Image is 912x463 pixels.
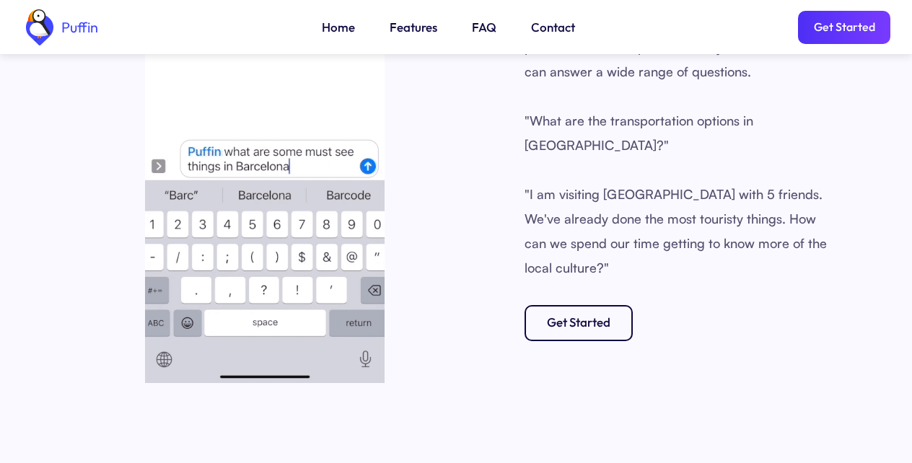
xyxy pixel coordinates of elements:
[58,20,98,35] div: Puffin
[525,305,633,341] a: Get Started
[390,18,437,37] a: Features
[322,18,355,37] a: Home
[472,18,496,37] a: FAQ
[22,9,98,45] a: home
[798,11,890,44] a: Get Started
[525,10,828,280] p: Puffin offers suggestions tailored to your preferences and trip. Powered by GPT-4, Puffin can ans...
[531,18,575,37] a: Contact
